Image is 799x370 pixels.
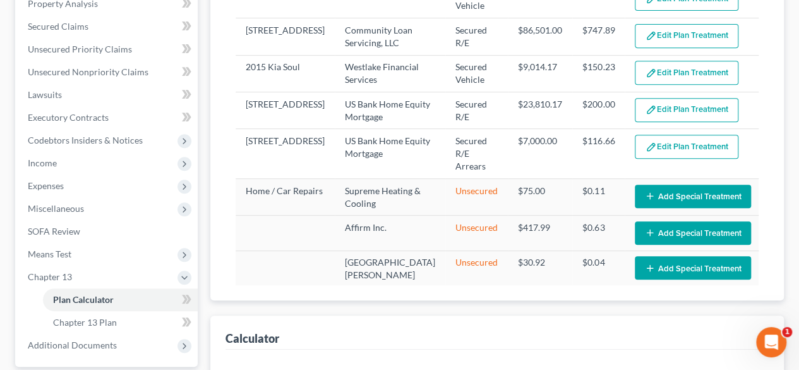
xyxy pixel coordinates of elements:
[335,55,445,92] td: Westlake Financial Services
[18,220,198,243] a: SOFA Review
[635,98,738,122] button: Edit Plan Treatment
[646,104,656,115] img: edit-pencil-c1479a1de80d8dea1e2430c2f745a3c6a07e9d7aa2eeffe225670001d78357a8.svg
[572,92,625,129] td: $200.00
[572,129,625,178] td: $116.66
[635,135,738,159] button: Edit Plan Treatment
[445,92,508,129] td: Secured R/E
[335,250,445,287] td: [GEOGRAPHIC_DATA][PERSON_NAME]
[43,288,198,311] a: Plan Calculator
[508,92,572,129] td: $23,810.17
[18,106,198,129] a: Executory Contracts
[335,18,445,55] td: Community Loan Servicing, LLC
[572,250,625,287] td: $0.04
[28,66,148,77] span: Unsecured Nonpriority Claims
[335,216,445,250] td: Affirm Inc.
[236,55,335,92] td: 2015 Kia Soul
[646,142,656,152] img: edit-pencil-c1479a1de80d8dea1e2430c2f745a3c6a07e9d7aa2eeffe225670001d78357a8.svg
[236,92,335,129] td: [STREET_ADDRESS]
[335,178,445,215] td: Supreme Heating & Cooling
[572,216,625,250] td: $0.63
[28,271,72,282] span: Chapter 13
[635,185,751,208] button: Add Special Treatment
[445,55,508,92] td: Secured Vehicle
[635,24,738,48] button: Edit Plan Treatment
[18,61,198,83] a: Unsecured Nonpriority Claims
[236,18,335,55] td: [STREET_ADDRESS]
[445,178,508,215] td: Unsecured
[225,331,279,346] div: Calculator
[635,61,738,85] button: Edit Plan Treatment
[28,135,143,145] span: Codebtors Insiders & Notices
[445,250,508,287] td: Unsecured
[782,327,792,337] span: 1
[53,317,117,328] span: Chapter 13 Plan
[646,30,656,41] img: edit-pencil-c1479a1de80d8dea1e2430c2f745a3c6a07e9d7aa2eeffe225670001d78357a8.svg
[445,216,508,250] td: Unsecured
[572,55,625,92] td: $150.23
[335,129,445,178] td: US Bank Home Equity Mortgage
[236,129,335,178] td: [STREET_ADDRESS]
[572,178,625,215] td: $0.11
[28,226,80,237] span: SOFA Review
[236,178,335,215] td: Home / Car Repairs
[572,18,625,55] td: $747.89
[445,129,508,178] td: Secured R/E Arrears
[28,44,132,54] span: Unsecured Priority Claims
[18,38,198,61] a: Unsecured Priority Claims
[43,311,198,334] a: Chapter 13 Plan
[508,55,572,92] td: $9,014.17
[508,216,572,250] td: $417.99
[28,157,57,168] span: Income
[756,327,786,357] iframe: Intercom live chat
[28,340,117,350] span: Additional Documents
[18,15,198,38] a: Secured Claims
[508,129,572,178] td: $7,000.00
[18,83,198,106] a: Lawsuits
[508,178,572,215] td: $75.00
[28,89,62,100] span: Lawsuits
[635,221,751,245] button: Add Special Treatment
[445,18,508,55] td: Secured R/E
[53,294,114,305] span: Plan Calculator
[335,92,445,129] td: US Bank Home Equity Mortgage
[28,203,84,214] span: Miscellaneous
[28,112,109,123] span: Executory Contracts
[635,256,751,280] button: Add Special Treatment
[28,21,88,32] span: Secured Claims
[508,250,572,287] td: $30.92
[28,180,64,191] span: Expenses
[28,249,71,259] span: Means Test
[646,68,656,78] img: edit-pencil-c1479a1de80d8dea1e2430c2f745a3c6a07e9d7aa2eeffe225670001d78357a8.svg
[508,18,572,55] td: $86,501.00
